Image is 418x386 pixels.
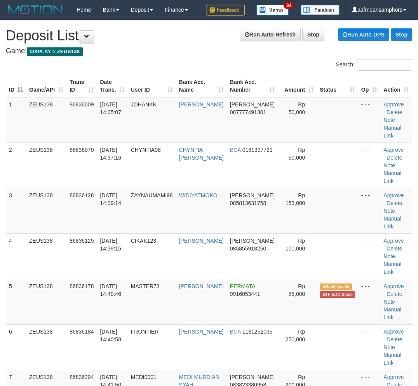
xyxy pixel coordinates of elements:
[179,329,224,335] a: [PERSON_NAME]
[230,291,260,297] span: Copy 9916053441 to clipboard
[100,283,121,297] span: [DATE] 14:40:46
[242,147,273,153] span: Copy 0181397721 to clipboard
[131,238,156,244] span: CIKAK123
[387,155,402,161] a: Delete
[26,143,66,188] td: ZEUS138
[70,192,94,198] span: 86836128
[357,59,412,71] input: Search:
[320,291,355,298] span: Transfer EDC blocked
[230,147,241,153] span: BCA
[70,238,94,244] span: 86836129
[131,329,159,335] span: FRONTIER
[6,324,26,370] td: 6
[383,162,395,169] a: Note
[66,75,97,97] th: Trans ID: activate to sort column ascending
[6,28,412,43] h1: Deposit List
[391,28,412,41] a: Stop
[131,101,157,108] span: JOHANKK
[26,97,66,143] td: ZEUS138
[256,5,289,16] img: Button%20Memo.svg
[383,216,401,230] a: Manual Link
[358,233,380,279] td: - - -
[383,261,401,275] a: Manual Link
[383,329,404,335] a: Approve
[230,192,275,198] span: [PERSON_NAME]
[6,143,26,188] td: 2
[179,192,218,198] a: WIDIYATMOKO
[230,283,255,289] span: PERMATA
[131,283,160,289] span: MASTER73
[317,75,358,97] th: Status: activate to sort column ascending
[26,324,66,370] td: ZEUS138
[230,329,241,335] span: BCA
[70,374,94,380] span: 86836204
[179,147,224,161] a: CHYNTIA [PERSON_NAME]
[383,344,395,350] a: Note
[131,147,161,153] span: CHYNTIA08
[383,117,395,123] a: Note
[70,147,94,153] span: 86836070
[27,47,83,56] span: OXPLAY > ZEUS138
[383,208,395,214] a: Note
[6,188,26,233] td: 3
[288,101,305,115] span: Rp 50,000
[387,336,402,343] a: Delete
[288,147,305,161] span: Rp 50,000
[358,324,380,370] td: - - -
[6,47,412,55] h4: Game:
[100,192,121,206] span: [DATE] 14:39:14
[100,329,121,343] span: [DATE] 14:40:58
[6,279,26,324] td: 5
[6,4,65,16] img: MOTION_logo.png
[387,291,402,297] a: Delete
[131,374,157,380] span: MEDI0001
[230,109,266,115] span: Copy 087777491301 to clipboard
[230,238,275,244] span: [PERSON_NAME]
[383,352,401,366] a: Manual Link
[383,101,404,108] a: Approve
[26,233,66,279] td: ZEUS138
[358,97,380,143] td: - - -
[179,101,224,108] a: [PERSON_NAME]
[240,28,301,41] a: Run Auto-Refresh
[301,5,340,15] img: panduan.png
[179,238,224,244] a: [PERSON_NAME]
[278,75,317,97] th: Amount: activate to sort column ascending
[302,28,324,41] a: Stop
[26,279,66,324] td: ZEUS138
[284,2,294,9] span: 34
[26,188,66,233] td: ZEUS138
[97,75,127,97] th: Date Trans.: activate to sort column ascending
[26,75,66,97] th: Game/API: activate to sort column ascending
[383,299,395,305] a: Note
[128,75,176,97] th: User ID: activate to sort column ascending
[100,238,121,252] span: [DATE] 14:39:15
[383,283,404,289] a: Approve
[387,200,402,206] a: Delete
[6,75,26,97] th: ID: activate to sort column descending
[176,75,227,97] th: Bank Acc. Name: activate to sort column ascending
[286,238,305,252] span: Rp 100,000
[383,170,401,184] a: Manual Link
[70,101,94,108] span: 86836009
[230,374,275,380] span: [PERSON_NAME]
[358,188,380,233] td: - - -
[358,75,380,97] th: Op: activate to sort column ascending
[227,75,278,97] th: Bank Acc. Number: activate to sort column ascending
[336,59,412,71] label: Search:
[230,245,266,252] span: Copy 085855918250 to clipboard
[206,5,245,16] img: Feedback.jpg
[131,192,173,198] span: ZAYNAUMAMI98
[230,200,266,206] span: Copy 085813631758 to clipboard
[242,329,273,335] span: Copy 1131252035 to clipboard
[70,329,94,335] span: 86836184
[338,28,389,41] a: Run Auto-DPS
[383,306,401,320] a: Manual Link
[387,109,402,115] a: Delete
[100,101,121,115] span: [DATE] 14:35:07
[70,283,94,289] span: 86836178
[358,143,380,188] td: - - -
[383,374,404,380] a: Approve
[288,283,305,297] span: Rp 85,000
[320,283,352,290] span: Bank is not match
